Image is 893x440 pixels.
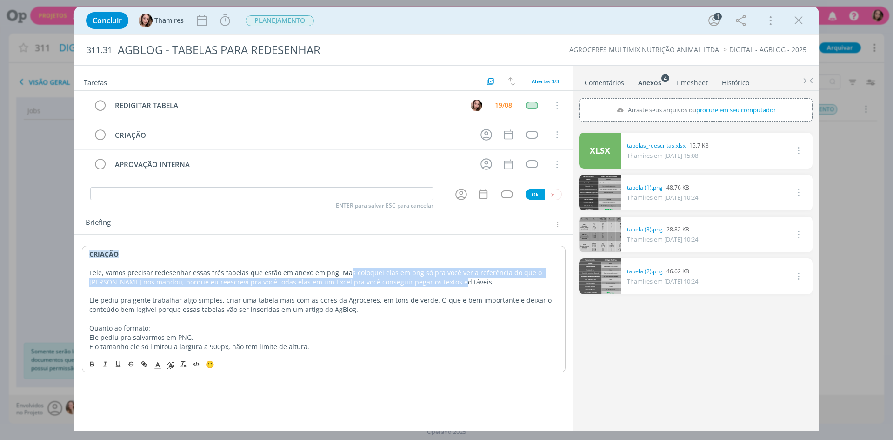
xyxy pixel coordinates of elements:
span: Thamires em [DATE] 15:08 [627,151,698,160]
span: 🙂 [206,359,214,369]
div: REDIGITAR TABELA [111,100,462,111]
p: Quanto ao formato: [89,324,558,333]
img: T [139,14,153,27]
div: 19/08 [495,102,512,108]
p: Ele pediu pra gente trabalhar algo simples, criar uma tabela mais com as cores da Agroceres, em t... [89,296,558,314]
button: T [469,98,483,112]
button: 🙂 [203,359,216,370]
button: 1 [706,13,721,28]
a: tabelas_reescritas.xlsx [627,142,686,150]
label: Arraste seus arquivos ou [613,104,779,116]
span: Thamires em [DATE] 10:24 [627,277,698,285]
p: Ele pediu pra salvarmos em PNG. [89,333,558,342]
span: Briefing [86,219,111,231]
sup: 4 [661,74,669,82]
a: AGROCERES MULTIMIX NUTRIÇÃO ANIMAL LTDA. [569,45,721,54]
a: Timesheet [675,74,708,88]
div: Anexos [638,78,661,88]
img: T [471,100,482,111]
div: AGBLOG - TABELAS PARA REDESENHAR [114,39,503,61]
button: Concluir [86,12,128,29]
img: arrow-down-up.svg [508,77,515,86]
div: 15.7 KB [627,142,709,150]
span: Tarefas [84,76,107,87]
span: Cor de Fundo [164,359,177,370]
button: PLANEJAMENTO [245,15,314,27]
button: Ok [526,189,545,200]
strong: CRIAÇÃO [89,250,119,258]
span: 311.31 [87,45,112,55]
div: 46.62 KB [627,267,698,276]
span: Thamires [154,17,184,24]
p: Lele, vamos precisar redesenhar essas três tabelas que estão em anexo em png. Mas coloquei elas e... [89,268,558,287]
button: TThamires [139,14,184,27]
a: Histórico [721,74,750,88]
span: PLANEJAMENTO [246,15,314,26]
a: DIGITAL - AGBLOG - 2025 [729,45,806,54]
a: tabela (2).png [627,267,663,276]
div: 48.76 KB [627,183,698,192]
span: ENTER para salvar ESC para cancelar [336,202,433,210]
a: Comentários [584,74,625,88]
span: Abertas 3/3 [532,78,559,85]
span: Cor do Texto [151,359,164,370]
div: 1 [714,13,722,20]
div: 28.82 KB [627,225,698,234]
div: APROVAÇÃO INTERNA [111,159,472,170]
span: procure em seu computador [696,106,776,114]
a: XLSX [579,133,621,169]
span: Concluir [93,17,122,24]
a: tabela (1).png [627,183,663,192]
a: tabela (3).png [627,225,663,234]
p: E o tamanho ele só limitou a largura a 900px, não tem limite de altura. [89,342,558,352]
div: CRIAÇÃO [111,129,472,141]
span: Thamires em [DATE] 10:24 [627,193,698,202]
span: Thamires em [DATE] 10:24 [627,235,698,244]
div: dialog [74,7,819,431]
